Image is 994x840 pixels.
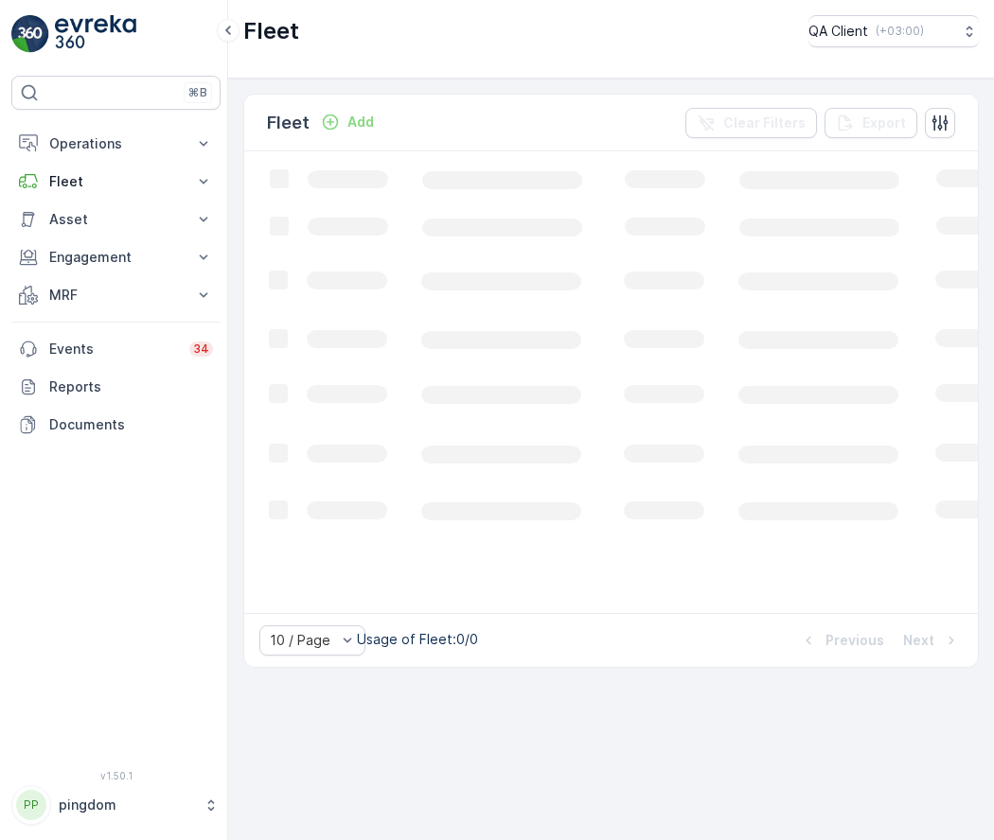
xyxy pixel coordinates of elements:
[49,134,183,153] p: Operations
[267,110,310,136] p: Fleet
[11,785,221,825] button: PPpingdom
[49,248,183,267] p: Engagement
[347,113,374,131] p: Add
[723,114,806,132] p: Clear Filters
[313,111,382,133] button: Add
[862,114,906,132] p: Export
[11,368,221,406] a: Reports
[876,24,924,39] p: ( +03:00 )
[188,85,207,100] p: ⌘B
[825,631,884,650] p: Previous
[59,796,194,814] p: pingdom
[11,330,221,368] a: Events34
[808,22,868,41] p: QA Client
[243,16,299,46] p: Fleet
[903,631,934,650] p: Next
[55,15,136,53] img: logo_light-DOdMpM7g.png
[11,201,221,238] button: Asset
[825,108,917,138] button: Export
[49,286,183,305] p: MRF
[49,172,183,191] p: Fleet
[49,415,213,434] p: Documents
[11,406,221,444] a: Documents
[808,15,979,47] button: QA Client(+03:00)
[11,238,221,276] button: Engagement
[11,770,221,781] span: v 1.50.1
[685,108,817,138] button: Clear Filters
[193,341,209,357] p: 34
[901,629,963,652] button: Next
[11,125,221,163] button: Operations
[357,630,478,649] p: Usage of Fleet : 0/0
[11,163,221,201] button: Fleet
[16,790,46,820] div: PP
[49,210,183,229] p: Asset
[11,15,49,53] img: logo
[11,276,221,314] button: MRF
[49,340,178,359] p: Events
[49,377,213,396] p: Reports
[797,629,886,652] button: Previous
